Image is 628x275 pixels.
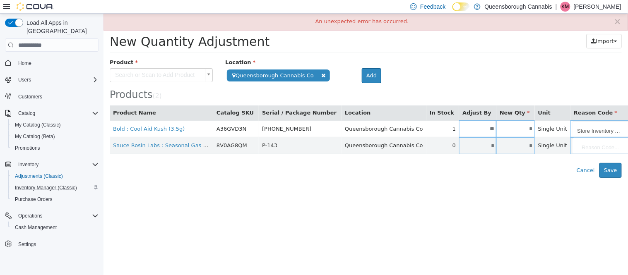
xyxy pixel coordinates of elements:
[396,96,426,102] span: New Qty
[2,57,102,69] button: Home
[18,60,31,67] span: Home
[8,182,102,194] button: Inventory Manager (Classic)
[469,108,536,123] a: Store Inventory Audit
[49,79,58,86] small: ( )
[510,4,518,12] button: ×
[110,124,155,141] td: 8V0AG8QM
[15,224,57,231] span: Cash Management
[18,241,36,248] span: Settings
[15,196,53,203] span: Purchase Orders
[10,112,81,118] a: Bold : Cool Aid Kush (3.5g)
[10,95,54,103] button: Product Name
[241,112,320,118] span: Queensborough Cannabis Co
[469,124,525,141] span: Reason Code...
[452,11,453,12] span: Dark Mode
[435,112,464,118] span: Single Unit
[470,96,514,102] span: Reason Code
[241,129,320,135] span: Queensborough Cannabis Co
[2,74,102,86] button: Users
[12,194,56,204] a: Purchase Orders
[10,129,172,135] a: Sauce Rosin Labs : Seasonal Gas Live Rosin Cartridge (0.5g)
[6,55,109,69] a: Search or Scan to Add Product
[15,75,99,85] span: Users
[15,108,38,118] button: Catalog
[12,132,58,141] a: My Catalog (Beta)
[562,2,569,12] span: KM
[8,194,102,205] button: Purchase Orders
[15,184,77,191] span: Inventory Manager (Classic)
[15,211,99,221] span: Operations
[326,95,352,103] button: In Stock
[5,53,99,272] nav: Complex example
[15,133,55,140] span: My Catalog (Beta)
[12,171,99,181] span: Adjustments (Classic)
[155,107,238,124] td: [PHONE_NUMBER]
[15,160,99,170] span: Inventory
[15,108,99,118] span: Catalog
[110,107,155,124] td: A36GVD3N
[483,20,518,35] button: Import
[12,222,60,232] a: Cash Management
[258,55,278,69] button: Add
[12,183,99,193] span: Inventory Manager (Classic)
[435,95,449,103] button: Unit
[15,145,40,151] span: Promotions
[113,95,152,103] button: Catalog SKU
[15,58,35,68] a: Home
[12,183,80,193] a: Inventory Manager (Classic)
[23,19,99,35] span: Load All Apps in [GEOGRAPHIC_DATA]
[15,160,42,170] button: Inventory
[8,222,102,233] button: Cash Management
[2,238,102,250] button: Settings
[2,91,102,103] button: Customers
[52,79,56,86] span: 2
[12,222,99,232] span: Cash Management
[469,108,525,124] span: Store Inventory Audit
[435,129,464,135] span: Single Unit
[6,75,49,87] span: Products
[18,77,31,83] span: Users
[469,149,496,164] button: Cancel
[122,45,152,52] span: Location
[8,131,102,142] button: My Catalog (Beta)
[15,122,61,128] span: My Catalog (Classic)
[8,170,102,182] button: Adjustments (Classic)
[12,120,64,130] a: My Catalog (Classic)
[8,142,102,154] button: Promotions
[2,108,102,119] button: Catalog
[12,143,99,153] span: Promotions
[18,93,42,100] span: Customers
[12,120,99,130] span: My Catalog (Classic)
[15,173,63,179] span: Adjustments (Classic)
[323,107,356,124] td: 1
[2,210,102,222] button: Operations
[15,92,46,102] a: Customers
[241,95,269,103] button: Location
[8,119,102,131] button: My Catalog (Classic)
[15,57,99,68] span: Home
[12,132,99,141] span: My Catalog (Beta)
[18,110,35,117] span: Catalog
[452,2,470,11] input: Dark Mode
[469,124,536,140] a: Reason Code...
[15,211,46,221] button: Operations
[496,149,518,164] button: Save
[123,56,226,68] span: Queensborough Cannabis Co
[7,55,98,68] span: Search or Scan to Add Product
[323,124,356,141] td: 0
[15,239,39,249] a: Settings
[18,161,38,168] span: Inventory
[485,2,552,12] p: Queensborough Cannabis
[359,95,390,103] button: Adjust By
[15,91,99,102] span: Customers
[15,75,34,85] button: Users
[6,21,166,35] span: New Quantity Adjustment
[17,2,54,11] img: Cova
[12,171,66,181] a: Adjustments (Classic)
[18,213,43,219] span: Operations
[556,2,557,12] p: |
[155,124,238,141] td: P-143
[420,2,445,11] span: Feedback
[15,239,99,249] span: Settings
[493,24,510,31] span: Import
